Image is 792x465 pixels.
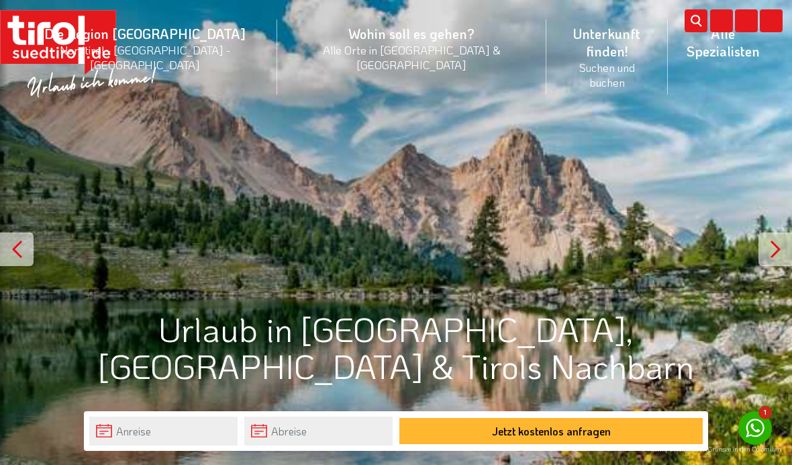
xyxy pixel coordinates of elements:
[13,10,277,87] a: Die Region [GEOGRAPHIC_DATA]Nordtirol - [GEOGRAPHIC_DATA] - [GEOGRAPHIC_DATA]
[546,10,667,104] a: Unterkunft finden!Suchen und buchen
[738,411,772,445] a: 1
[562,60,651,89] small: Suchen und buchen
[89,417,238,446] input: Anreise
[758,406,772,419] span: 1
[668,10,779,75] a: Alle Spezialisten
[735,9,758,32] i: Fotogalerie
[277,10,547,87] a: Wohin soll es gehen?Alle Orte in [GEOGRAPHIC_DATA] & [GEOGRAPHIC_DATA]
[244,417,393,446] input: Abreise
[293,42,531,72] small: Alle Orte in [GEOGRAPHIC_DATA] & [GEOGRAPHIC_DATA]
[710,9,733,32] i: Karte öffnen
[30,42,261,72] small: Nordtirol - [GEOGRAPHIC_DATA] - [GEOGRAPHIC_DATA]
[760,9,783,32] i: Kontakt
[399,418,703,444] button: Jetzt kostenlos anfragen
